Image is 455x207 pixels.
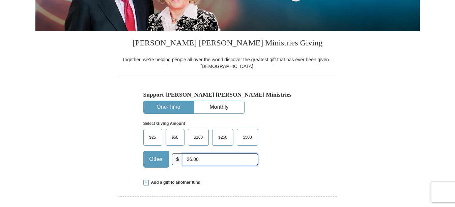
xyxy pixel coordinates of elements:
span: Add a gift to another fund [149,180,201,185]
span: $50 [168,132,182,142]
span: $ [172,153,183,165]
h5: Support [PERSON_NAME] [PERSON_NAME] Ministries [143,91,312,98]
span: $100 [191,132,206,142]
button: Monthly [194,101,244,113]
span: $250 [215,132,231,142]
span: $500 [239,132,255,142]
input: Other Amount [183,153,258,165]
h3: [PERSON_NAME] [PERSON_NAME] Ministries Giving [118,31,337,56]
span: Other [146,154,166,164]
button: One-Time [144,101,194,113]
div: Together, we're helping people all over the world discover the greatest gift that has ever been g... [118,56,337,70]
span: $25 [146,132,160,142]
strong: Select Giving Amount [143,121,185,126]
